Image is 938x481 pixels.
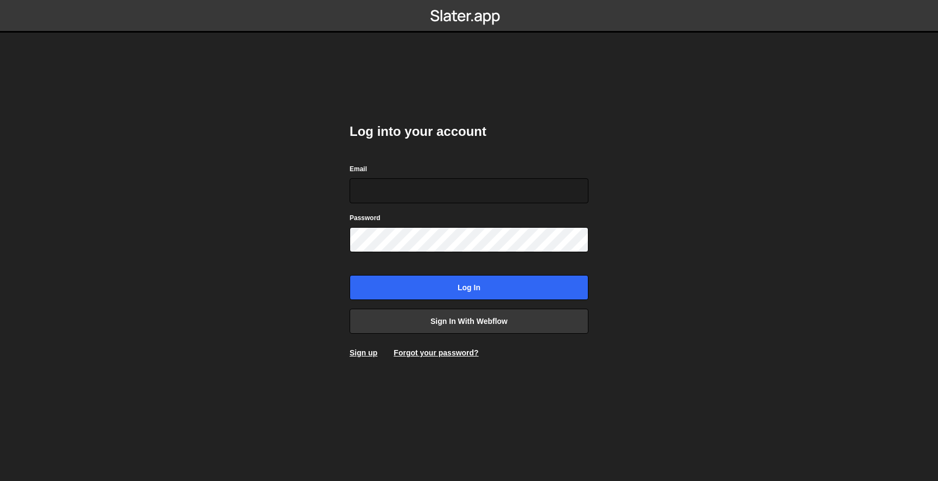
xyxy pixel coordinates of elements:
h2: Log into your account [350,123,588,140]
a: Sign in with Webflow [350,309,588,334]
a: Forgot your password? [394,348,478,357]
a: Sign up [350,348,377,357]
label: Email [350,164,367,174]
input: Log in [350,275,588,300]
label: Password [350,213,381,223]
